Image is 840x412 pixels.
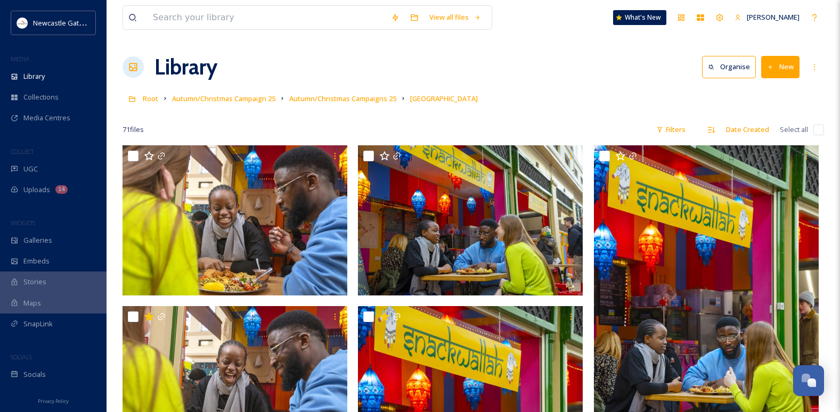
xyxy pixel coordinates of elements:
a: What's New [613,10,666,25]
span: SOCIALS [11,353,32,361]
button: New [761,56,800,78]
input: Search your library [148,6,386,29]
span: Library [23,71,45,81]
span: [PERSON_NAME] [747,12,800,22]
span: Autumn/Christmas Campaign 25 [172,94,275,103]
a: Privacy Policy [38,394,69,407]
a: Root [143,92,158,105]
a: View all files [424,7,486,28]
div: Filters [651,119,691,140]
a: [GEOGRAPHIC_DATA] [410,92,478,105]
span: Autumn/Christmas Campaigns 25 [289,94,396,103]
span: Stories [23,277,46,287]
span: Socials [23,369,46,380]
span: Root [143,94,158,103]
span: [GEOGRAPHIC_DATA] [410,94,478,103]
img: 086 NGI Gateway Newcastle.JPG [123,145,347,295]
a: Organise [702,56,761,78]
span: MEDIA [11,55,29,63]
div: Date Created [721,119,774,140]
a: [PERSON_NAME] [729,7,805,28]
span: Uploads [23,185,50,195]
span: 71 file s [123,125,144,135]
a: Autumn/Christmas Campaigns 25 [289,92,396,105]
button: Organise [702,56,756,78]
img: 081 NGI Gateway Newcastle.JPG [358,145,583,295]
span: Select all [780,125,808,135]
span: Embeds [23,256,50,266]
span: UGC [23,164,38,174]
span: WIDGETS [11,219,35,227]
span: Privacy Policy [38,398,69,405]
a: Autumn/Christmas Campaign 25 [172,92,275,105]
button: Open Chat [793,365,824,396]
span: Maps [23,298,41,308]
img: DqD9wEUd_400x400.jpg [17,18,28,28]
span: COLLECT [11,147,34,155]
span: SnapLink [23,319,53,329]
a: Library [154,51,217,83]
span: Media Centres [23,113,70,123]
span: Newcastle Gateshead Initiative [33,18,131,28]
span: Galleries [23,235,52,245]
span: Collections [23,92,59,102]
div: 14 [55,185,68,194]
